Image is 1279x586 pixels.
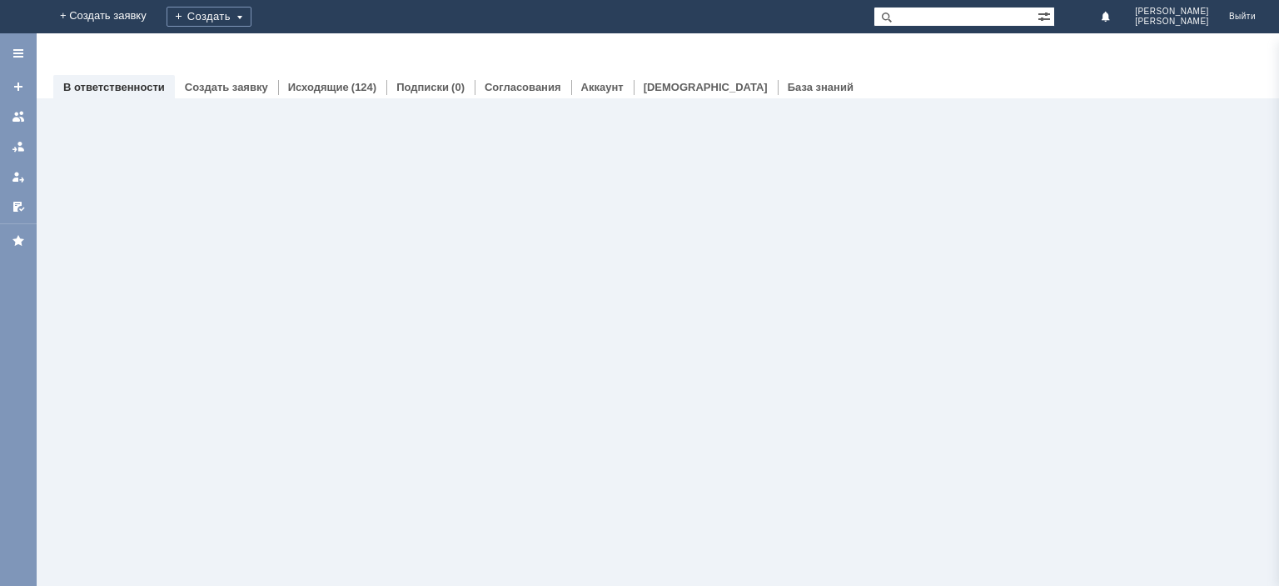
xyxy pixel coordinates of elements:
[788,81,853,93] a: База знаний
[1038,8,1054,23] span: Расширенный поиск
[63,81,165,93] a: В ответственности
[5,163,32,190] a: Мои заявки
[485,81,561,93] a: Согласования
[1135,7,1209,17] span: [PERSON_NAME]
[1135,17,1209,27] span: [PERSON_NAME]
[644,81,768,93] a: [DEMOGRAPHIC_DATA]
[5,193,32,220] a: Мои согласования
[185,81,268,93] a: Создать заявку
[451,81,465,93] div: (0)
[581,81,624,93] a: Аккаунт
[5,133,32,160] a: Заявки в моей ответственности
[396,81,449,93] a: Подписки
[5,103,32,130] a: Заявки на командах
[351,81,376,93] div: (124)
[5,73,32,100] a: Создать заявку
[167,7,251,27] div: Создать
[288,81,349,93] a: Исходящие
